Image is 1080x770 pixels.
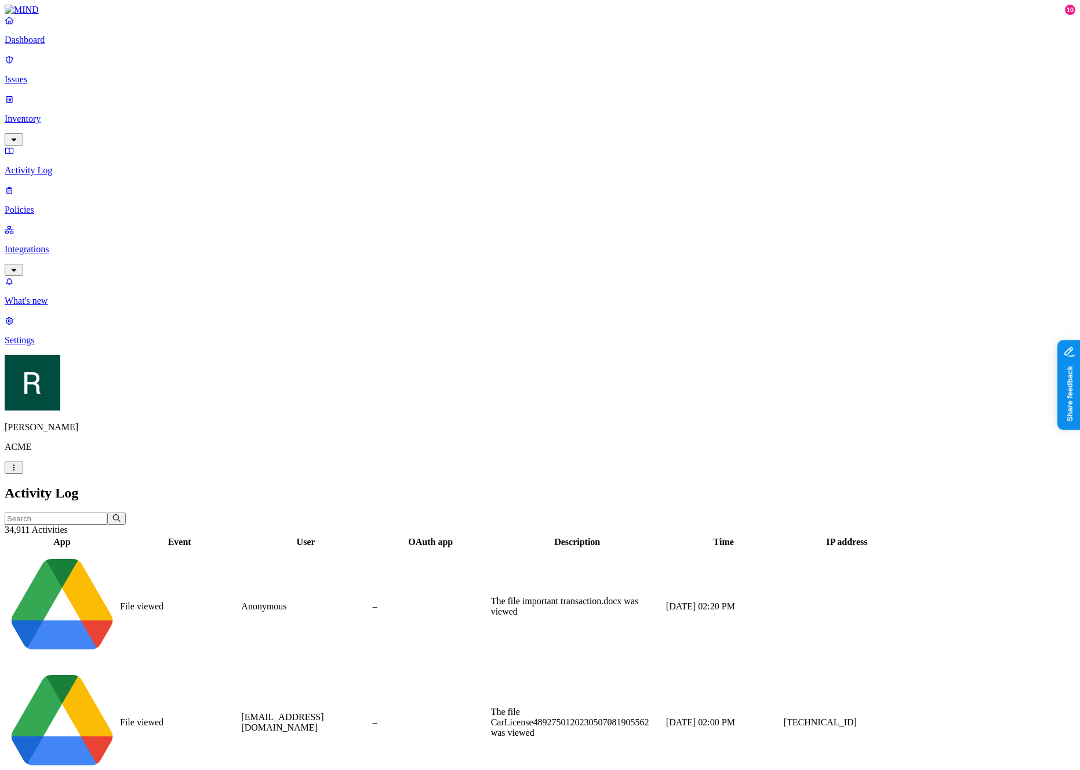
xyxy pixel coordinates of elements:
[491,537,664,547] div: Description
[373,537,489,547] div: OAuth app
[6,537,118,547] div: App
[5,355,60,411] img: Ron Rabinovich
[373,601,377,611] span: –
[5,146,1075,176] a: Activity Log
[241,601,286,611] span: Anonymous
[491,596,664,617] div: The file important transaction.docx was viewed
[5,114,1075,124] p: Inventory
[5,485,1075,501] h2: Activity Log
[784,717,910,728] div: [TECHNICAL_ID]
[5,35,1075,45] p: Dashboard
[5,335,1075,346] p: Settings
[5,422,1075,433] p: [PERSON_NAME]
[5,276,1075,306] a: What's new
[5,185,1075,215] a: Policies
[5,224,1075,274] a: Integrations
[5,296,1075,306] p: What's new
[5,94,1075,144] a: Inventory
[5,15,1075,45] a: Dashboard
[241,712,323,732] span: [EMAIL_ADDRESS][DOMAIN_NAME]
[241,537,370,547] div: User
[5,205,1075,215] p: Policies
[120,601,239,612] div: File viewed
[373,717,377,727] span: –
[784,537,910,547] div: IP address
[5,165,1075,176] p: Activity Log
[120,537,239,547] div: Event
[120,717,239,728] div: File viewed
[666,537,781,547] div: Time
[5,74,1075,85] p: Issues
[5,5,1075,15] a: MIND
[5,55,1075,85] a: Issues
[491,707,664,738] div: The file CarLicense4892750120230507081905562 was viewed
[5,315,1075,346] a: Settings
[6,550,118,661] img: google-drive
[666,601,735,611] span: [DATE] 02:20 PM
[666,717,735,727] span: [DATE] 02:00 PM
[5,525,68,535] span: 34,911 Activities
[1065,5,1075,15] div: 10
[5,442,1075,452] p: ACME
[5,513,107,525] input: Search
[5,5,39,15] img: MIND
[5,244,1075,255] p: Integrations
